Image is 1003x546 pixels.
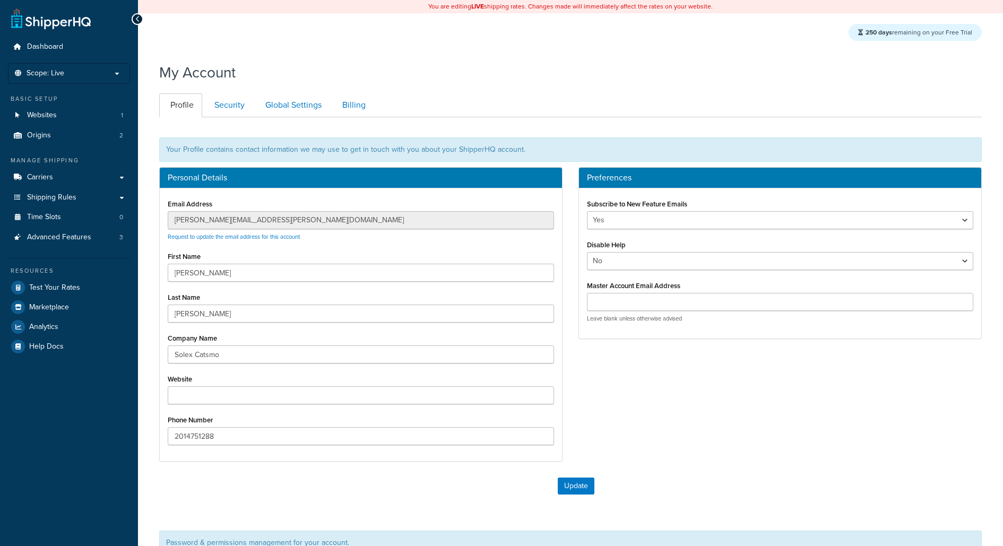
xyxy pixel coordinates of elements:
[558,478,594,495] button: Update
[27,42,63,51] span: Dashboard
[168,375,192,383] label: Website
[121,111,123,120] span: 1
[866,28,892,37] strong: 250 days
[203,93,253,117] a: Security
[8,126,130,145] li: Origins
[168,416,213,424] label: Phone Number
[587,241,626,249] label: Disable Help
[587,200,687,208] label: Subscribe to New Feature Emails
[27,69,64,78] span: Scope: Live
[11,8,91,29] a: ShipperHQ Home
[168,200,212,208] label: Email Address
[27,213,61,222] span: Time Slots
[8,168,130,187] a: Carriers
[8,207,130,227] a: Time Slots 0
[587,315,973,323] p: Leave blank unless otherwise advised
[8,94,130,103] div: Basic Setup
[29,342,64,351] span: Help Docs
[159,62,236,83] h1: My Account
[27,111,57,120] span: Websites
[168,253,201,261] label: First Name
[587,173,973,183] h3: Preferences
[29,323,58,332] span: Analytics
[29,283,80,292] span: Test Your Rates
[119,213,123,222] span: 0
[8,298,130,317] a: Marketplace
[471,2,484,11] b: LIVE
[168,232,300,241] a: Request to update the email address for this account
[8,228,130,247] a: Advanced Features 3
[8,266,130,275] div: Resources
[119,131,123,140] span: 2
[587,282,680,290] label: Master Account Email Address
[159,137,982,162] div: Your Profile contains contact information we may use to get in touch with you about your ShipperH...
[8,156,130,165] div: Manage Shipping
[168,173,554,183] h3: Personal Details
[29,303,69,312] span: Marketplace
[8,207,130,227] li: Time Slots
[8,317,130,336] a: Analytics
[8,188,130,207] a: Shipping Rules
[159,93,202,117] a: Profile
[849,24,982,41] div: remaining on your Free Trial
[254,93,330,117] a: Global Settings
[8,106,130,125] a: Websites 1
[27,131,51,140] span: Origins
[119,233,123,242] span: 3
[27,193,76,202] span: Shipping Rules
[168,293,200,301] label: Last Name
[27,233,91,242] span: Advanced Features
[8,337,130,356] a: Help Docs
[8,278,130,297] a: Test Your Rates
[331,93,374,117] a: Billing
[8,37,130,57] a: Dashboard
[8,228,130,247] li: Advanced Features
[168,334,217,342] label: Company Name
[27,173,53,182] span: Carriers
[8,106,130,125] li: Websites
[8,126,130,145] a: Origins 2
